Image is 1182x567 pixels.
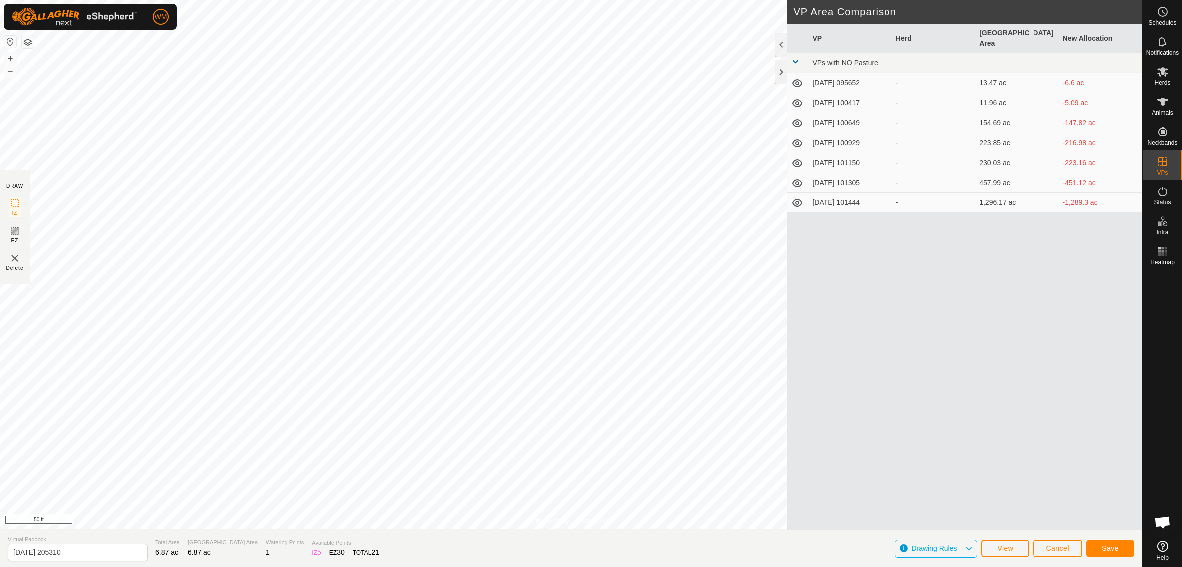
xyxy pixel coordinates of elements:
[581,516,610,525] a: Contact Us
[266,548,270,556] span: 1
[1046,544,1069,552] span: Cancel
[808,153,891,173] td: [DATE] 101150
[1059,133,1142,153] td: -216.98 ac
[155,548,178,556] span: 6.87 ac
[1059,113,1142,133] td: -147.82 ac
[793,6,1142,18] h2: VP Area Comparison
[975,113,1058,133] td: 154.69 ac
[4,52,16,64] button: +
[975,24,1058,53] th: [GEOGRAPHIC_DATA] Area
[808,133,891,153] td: [DATE] 100929
[371,548,379,556] span: 21
[808,24,891,53] th: VP
[1143,537,1182,565] a: Help
[12,209,18,217] span: IZ
[188,548,211,556] span: 6.87 ac
[975,173,1058,193] td: 457.99 ac
[808,73,891,93] td: [DATE] 095652
[317,548,321,556] span: 5
[1150,259,1175,265] span: Heatmap
[1146,50,1179,56] span: Notifications
[1156,229,1168,235] span: Infra
[12,8,137,26] img: Gallagher Logo
[6,182,23,189] div: DRAW
[808,113,891,133] td: [DATE] 100649
[1148,20,1176,26] span: Schedules
[155,538,180,547] span: Total Area
[155,12,167,22] span: WM
[808,173,891,193] td: [DATE] 101305
[808,93,891,113] td: [DATE] 100417
[9,252,21,264] img: VP
[812,59,878,67] span: VPs with NO Pasture
[266,538,304,547] span: Watering Points
[11,237,19,244] span: EZ
[1154,199,1171,205] span: Status
[896,138,971,148] div: -
[1086,540,1134,557] button: Save
[997,544,1013,552] span: View
[1059,24,1142,53] th: New Allocation
[1059,93,1142,113] td: -5.09 ac
[188,538,258,547] span: [GEOGRAPHIC_DATA] Area
[337,548,345,556] span: 30
[532,516,569,525] a: Privacy Policy
[4,36,16,48] button: Reset Map
[1148,507,1178,537] div: Open chat
[896,158,971,168] div: -
[981,540,1029,557] button: View
[329,547,345,558] div: EZ
[975,93,1058,113] td: 11.96 ac
[1059,153,1142,173] td: -223.16 ac
[896,178,971,188] div: -
[808,193,891,213] td: [DATE] 101444
[975,73,1058,93] td: 13.47 ac
[896,197,971,208] div: -
[975,153,1058,173] td: 230.03 ac
[892,24,975,53] th: Herd
[975,133,1058,153] td: 223.85 ac
[896,98,971,108] div: -
[4,65,16,77] button: –
[22,36,34,48] button: Map Layers
[1102,544,1119,552] span: Save
[1059,193,1142,213] td: -1,289.3 ac
[896,118,971,128] div: -
[1147,140,1177,146] span: Neckbands
[1157,170,1168,176] span: VPs
[6,264,24,272] span: Delete
[975,193,1058,213] td: 1,296.17 ac
[353,547,379,558] div: TOTAL
[312,547,321,558] div: IZ
[1059,73,1142,93] td: -6.6 ac
[8,535,148,544] span: Virtual Paddock
[1156,555,1169,561] span: Help
[1033,540,1082,557] button: Cancel
[896,78,971,88] div: -
[911,544,957,552] span: Drawing Rules
[1154,80,1170,86] span: Herds
[312,539,379,547] span: Available Points
[1152,110,1173,116] span: Animals
[1059,173,1142,193] td: -451.12 ac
